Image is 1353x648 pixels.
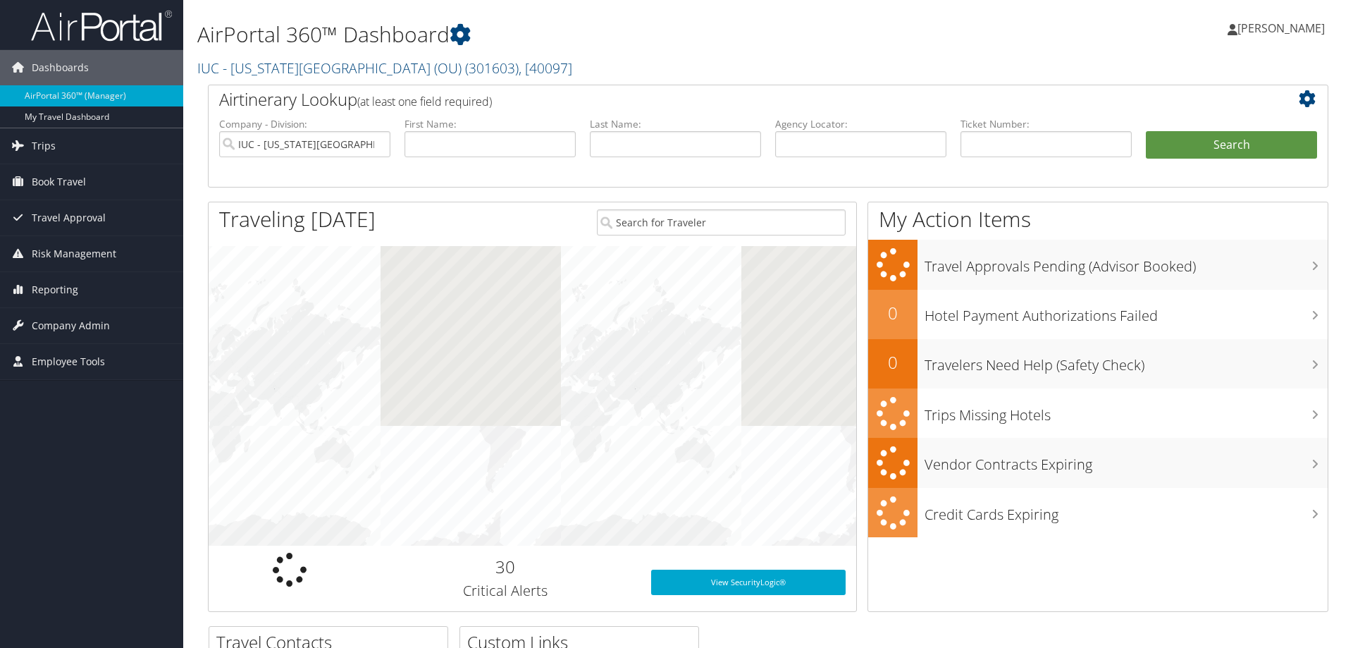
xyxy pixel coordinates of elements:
[925,348,1328,375] h3: Travelers Need Help (Safety Check)
[597,209,846,236] input: Search for Traveler
[465,59,519,78] span: ( 301603 )
[219,204,376,234] h1: Traveling [DATE]
[32,344,105,379] span: Employee Tools
[925,250,1328,276] h3: Travel Approvals Pending (Advisor Booked)
[219,87,1224,111] h2: Airtinerary Lookup
[925,398,1328,425] h3: Trips Missing Hotels
[197,59,572,78] a: IUC - [US_STATE][GEOGRAPHIC_DATA] (OU)
[381,581,630,601] h3: Critical Alerts
[32,308,110,343] span: Company Admin
[519,59,572,78] span: , [ 40097 ]
[357,94,492,109] span: (at least one field required)
[381,555,630,579] h2: 30
[32,50,89,85] span: Dashboards
[868,204,1328,234] h1: My Action Items
[868,240,1328,290] a: Travel Approvals Pending (Advisor Booked)
[32,164,86,200] span: Book Travel
[404,117,576,131] label: First Name:
[868,488,1328,538] a: Credit Cards Expiring
[775,117,946,131] label: Agency Locator:
[1237,20,1325,36] span: [PERSON_NAME]
[1146,131,1317,159] button: Search
[868,290,1328,339] a: 0Hotel Payment Authorizations Failed
[868,301,918,325] h2: 0
[868,389,1328,439] a: Trips Missing Hotels
[32,272,78,307] span: Reporting
[32,200,106,236] span: Travel Approval
[32,128,56,164] span: Trips
[868,350,918,374] h2: 0
[31,9,172,42] img: airportal-logo.png
[925,299,1328,326] h3: Hotel Payment Authorizations Failed
[868,339,1328,389] a: 0Travelers Need Help (Safety Check)
[925,498,1328,525] h3: Credit Cards Expiring
[32,236,116,271] span: Risk Management
[197,20,958,49] h1: AirPortal 360™ Dashboard
[960,117,1132,131] label: Ticket Number:
[868,438,1328,488] a: Vendor Contracts Expiring
[651,570,846,595] a: View SecurityLogic®
[590,117,761,131] label: Last Name:
[1228,7,1339,49] a: [PERSON_NAME]
[219,117,390,131] label: Company - Division:
[925,448,1328,475] h3: Vendor Contracts Expiring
